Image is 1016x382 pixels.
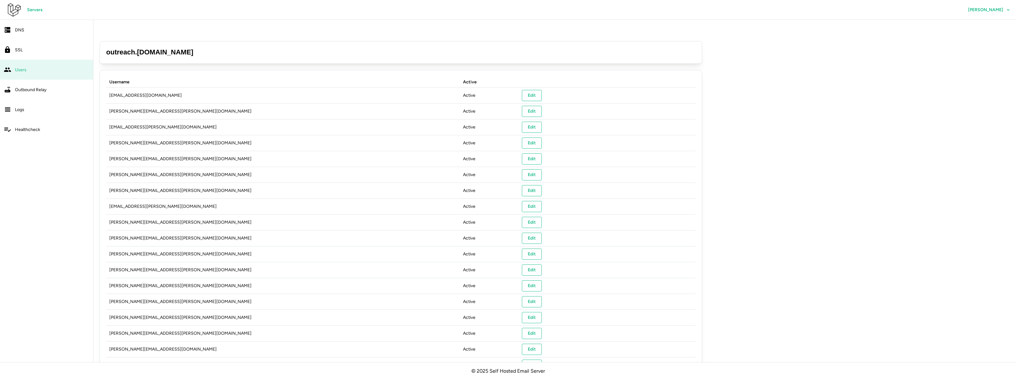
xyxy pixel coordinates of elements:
[522,312,542,323] button: Edit
[460,167,519,183] td: Active
[528,185,536,196] span: Edit
[460,262,519,278] td: Active
[106,183,460,199] td: [PERSON_NAME][EMAIL_ADDRESS][PERSON_NAME][DOMAIN_NAME]
[528,170,536,180] span: Edit
[528,249,536,259] span: Edit
[528,296,536,307] span: Edit
[528,90,536,101] span: Edit
[528,217,536,228] span: Edit
[15,87,46,92] span: Outbound Relay
[522,106,542,117] button: Edit
[106,294,460,310] td: [PERSON_NAME][EMAIL_ADDRESS][PERSON_NAME][DOMAIN_NAME]
[522,344,542,355] button: Edit
[106,77,460,88] th: Username
[460,326,519,342] td: Active
[522,122,542,133] button: Edit
[21,4,49,16] a: Servers
[460,357,519,373] td: Active
[106,104,460,119] td: [PERSON_NAME][EMAIL_ADDRESS][PERSON_NAME][DOMAIN_NAME]
[528,312,536,323] span: Edit
[528,106,536,117] span: Edit
[460,77,519,88] th: Active
[460,231,519,246] td: Active
[522,169,542,180] button: Edit
[15,47,23,53] span: SSL
[522,185,542,196] button: Edit
[962,4,1016,16] button: [PERSON_NAME]
[522,360,542,371] button: Edit
[522,90,542,101] button: Edit
[460,310,519,326] td: Active
[460,342,519,357] td: Active
[968,8,1003,12] span: [PERSON_NAME]
[528,328,536,339] span: Edit
[27,5,43,15] span: Servers
[460,151,519,167] td: Active
[522,280,542,291] button: Edit
[106,342,460,357] td: [PERSON_NAME][EMAIL_ADDRESS][DOMAIN_NAME]
[528,122,536,133] span: Edit
[528,281,536,291] span: Edit
[460,246,519,262] td: Active
[522,264,542,276] button: Edit
[460,215,519,231] td: Active
[522,201,542,212] button: Edit
[528,233,536,244] span: Edit
[522,249,542,260] button: Edit
[460,104,519,119] td: Active
[106,262,460,278] td: [PERSON_NAME][EMAIL_ADDRESS][PERSON_NAME][DOMAIN_NAME]
[522,233,542,244] button: Edit
[106,246,460,262] td: [PERSON_NAME][EMAIL_ADDRESS][PERSON_NAME][DOMAIN_NAME]
[528,360,536,370] span: Edit
[522,137,542,149] button: Edit
[106,357,460,373] td: [EMAIL_ADDRESS][PERSON_NAME][DOMAIN_NAME]
[106,151,460,167] td: [PERSON_NAME][EMAIL_ADDRESS][PERSON_NAME][DOMAIN_NAME]
[460,183,519,199] td: Active
[15,127,40,132] span: Healthcheck
[460,119,519,135] td: Active
[106,199,460,215] td: [EMAIL_ADDRESS][PERSON_NAME][DOMAIN_NAME]
[15,107,24,112] span: Logs
[106,135,460,151] td: [PERSON_NAME][EMAIL_ADDRESS][PERSON_NAME][DOMAIN_NAME]
[106,88,460,104] td: [EMAIL_ADDRESS][DOMAIN_NAME]
[522,217,542,228] button: Edit
[528,201,536,212] span: Edit
[522,296,542,307] button: Edit
[106,326,460,342] td: [PERSON_NAME][EMAIL_ADDRESS][PERSON_NAME][DOMAIN_NAME]
[460,88,519,104] td: Active
[106,231,460,246] td: [PERSON_NAME][EMAIL_ADDRESS][PERSON_NAME][DOMAIN_NAME]
[522,328,542,339] button: Edit
[15,67,26,72] span: Users
[460,199,519,215] td: Active
[106,48,696,57] h3: outreach . [DOMAIN_NAME]
[460,135,519,151] td: Active
[106,119,460,135] td: [EMAIL_ADDRESS][PERSON_NAME][DOMAIN_NAME]
[528,344,536,355] span: Edit
[106,215,460,231] td: [PERSON_NAME][EMAIL_ADDRESS][PERSON_NAME][DOMAIN_NAME]
[460,278,519,294] td: Active
[15,27,24,33] span: DNS
[528,154,536,164] span: Edit
[106,167,460,183] td: [PERSON_NAME][EMAIL_ADDRESS][PERSON_NAME][DOMAIN_NAME]
[522,153,542,165] button: Edit
[528,138,536,148] span: Edit
[460,294,519,310] td: Active
[106,310,460,326] td: [PERSON_NAME][EMAIL_ADDRESS][PERSON_NAME][DOMAIN_NAME]
[528,265,536,275] span: Edit
[106,278,460,294] td: [PERSON_NAME][EMAIL_ADDRESS][PERSON_NAME][DOMAIN_NAME]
